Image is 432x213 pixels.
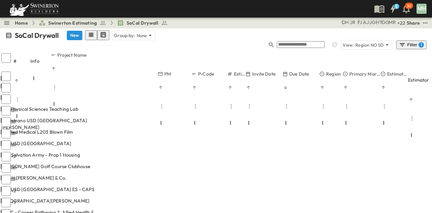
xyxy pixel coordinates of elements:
span: SBCUSD [GEOGRAPHIC_DATA] [1,140,71,147]
button: Sort [51,65,57,72]
h6: 5 [395,4,398,9]
button: test [421,19,429,27]
img: 6c363589ada0b36f064d841b69d3a419a338230e66bb0a533688fa5cc3e9e735.png [8,2,60,16]
div: Share [407,20,420,26]
div: MH [416,4,427,14]
p: Group by: [114,32,135,39]
div: Info [30,52,51,71]
button: 5 [386,3,400,15]
input: Select row [1,186,11,196]
button: MH [416,3,427,15]
input: Select row [1,83,11,92]
span: Applied Medical L203 Blown Film [1,129,73,135]
input: Select row [1,117,11,127]
div: # [13,52,30,71]
div: Francisco J. Sanchez (frsanchez@swinerton.com) [357,19,362,26]
div: Gerrad Gerber (gerrad.gerber@swinerton.com) [381,19,389,26]
p: SoCal Drywall [15,31,59,40]
input: Select row [1,72,11,81]
span: [GEOGRAPHIC_DATA][PERSON_NAME] [1,197,89,204]
span: SBCUSD [GEOGRAPHIC_DATA] ES - CAPS [1,186,94,193]
p: View: [343,42,354,48]
span: The Salvation Army - Prop 1 Housing [1,152,80,158]
span: LVMH [PERSON_NAME] & Co. [1,175,66,181]
nav: breadcrumbs [15,20,172,26]
p: None [137,32,147,39]
div: Filter [399,42,424,48]
a: Home [15,20,28,26]
div: Jorge Garcia (jorgarcia@swinerton.com) [369,19,376,26]
input: Select all rows [1,53,11,63]
span: Swinerton Estimating [48,20,97,26]
span: Capistrano USD [GEOGRAPHIC_DATA][PERSON_NAME] [1,117,106,131]
div: Haaris Tahmas (haaris.tahmas@swinerton.com) [376,19,382,26]
input: Select row [1,140,11,150]
button: row view [85,30,97,40]
a: SoCal Drywall [117,20,168,26]
div: Anthony Jimenez (anthony.jimenez@swinerton.com) [363,19,369,26]
input: Select row [1,152,11,161]
span: UCI Physical Sciences Teaching Lab [1,106,78,112]
input: Select row [1,163,11,173]
div: Joshua Russell (joshua.russell@swinerton.com) [350,19,355,26]
button: New [67,31,82,40]
input: Select row [1,129,11,138]
span: [PERSON_NAME] Golf Course Clubhouse [1,163,90,170]
button: Filter1 [396,41,427,49]
p: Project Name [57,52,86,58]
span: SoCal Drywall [127,20,158,26]
div: table view [85,30,109,40]
button: kanban view [97,30,109,40]
div: Daryll Hayward (daryll.hayward@swinerton.com) [342,19,349,26]
input: Select row [1,95,11,104]
input: Select row [1,106,11,115]
div: Meghana Raj (meghana.raj@swinerton.com) [388,19,396,26]
input: Select row [1,198,11,207]
input: Select row [1,175,11,184]
h6: 1 [421,42,422,48]
p: + 22 [397,20,404,26]
p: 30 [407,3,411,9]
a: Swinerton Estimating [39,20,106,26]
p: Region NO SD [355,42,384,48]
